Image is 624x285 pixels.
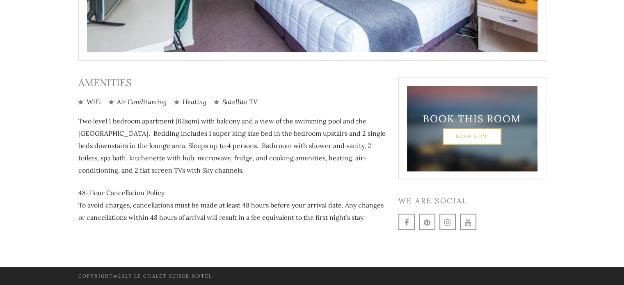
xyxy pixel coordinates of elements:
[78,115,386,176] p: Two level 1 bedroom apartment (62sqm) with balcony and a view of the swimming pool and the [GEOGR...
[78,272,306,280] p: Copyright@2025 Le Chalet suisse Motel
[398,196,546,205] h3: We are social
[109,97,167,107] li: Air Conditioning
[174,97,206,107] li: Heating
[78,97,101,107] li: WiFi
[421,113,523,125] h3: Book This Room
[78,187,386,223] p: 48-Hour Cancellation Policy To avoid charges, cancellations must be made at least 48 hours before...
[443,128,501,144] a: Book Now
[78,77,386,89] h3: Amenities
[214,97,258,107] li: Satellite TV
